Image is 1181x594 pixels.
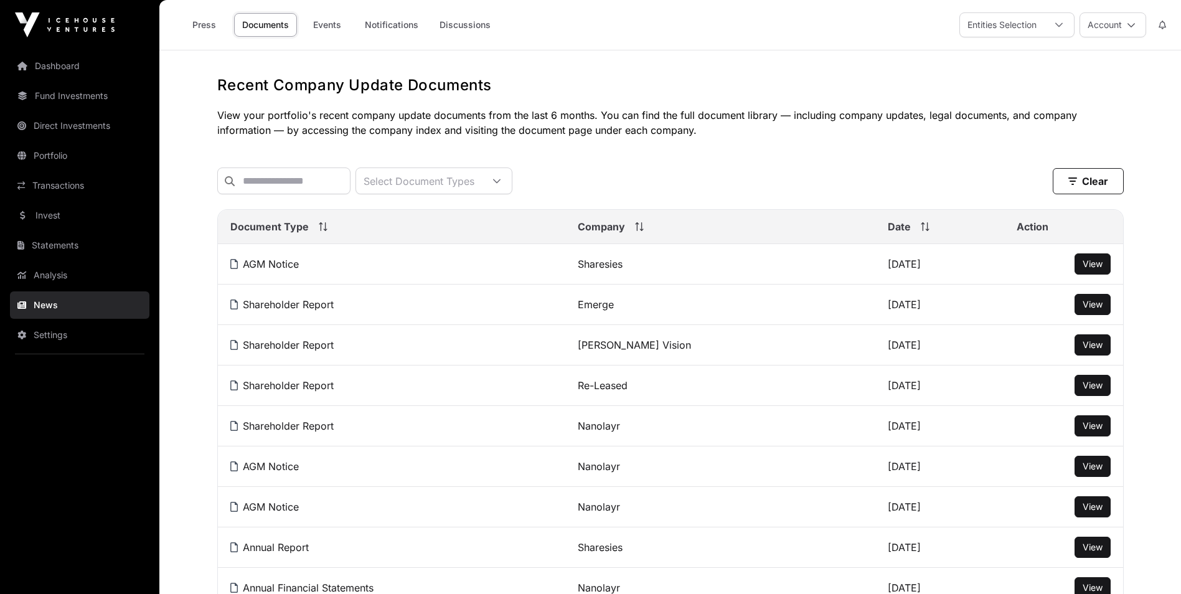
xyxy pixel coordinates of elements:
a: Analysis [10,262,149,289]
a: Shareholder Report [230,298,334,311]
button: View [1075,456,1111,477]
button: Account [1080,12,1146,37]
span: View [1083,420,1103,431]
span: Document Type [230,219,309,234]
td: [DATE] [875,527,1004,568]
a: Dashboard [10,52,149,80]
a: Discussions [431,13,499,37]
h1: Recent Company Update Documents [217,75,1124,95]
a: View [1083,420,1103,432]
button: View [1075,375,1111,396]
a: Nanolayr [578,501,620,513]
span: View [1083,380,1103,390]
a: View [1083,582,1103,594]
a: [PERSON_NAME] Vision [578,339,691,351]
a: View [1083,541,1103,554]
button: View [1075,334,1111,356]
a: Annual Financial Statements [230,582,374,594]
a: View [1083,379,1103,392]
td: [DATE] [875,325,1004,365]
img: Icehouse Ventures Logo [15,12,115,37]
a: View [1083,258,1103,270]
button: View [1075,294,1111,315]
a: View [1083,501,1103,513]
td: [DATE] [875,406,1004,446]
a: Direct Investments [10,112,149,139]
p: View your portfolio's recent company update documents from the last 6 months. You can find the fu... [217,108,1124,138]
a: News [10,291,149,319]
a: Events [302,13,352,37]
a: Sharesies [578,541,623,554]
a: Nanolayr [578,582,620,594]
a: Nanolayr [578,420,620,432]
a: Emerge [578,298,614,311]
span: View [1083,582,1103,593]
span: Date [888,219,911,234]
span: Company [578,219,625,234]
td: [DATE] [875,365,1004,406]
a: Transactions [10,172,149,199]
a: View [1083,460,1103,473]
a: Portfolio [10,142,149,169]
a: Shareholder Report [230,379,334,392]
a: Shareholder Report [230,420,334,432]
div: Entities Selection [960,13,1044,37]
a: Shareholder Report [230,339,334,351]
a: AGM Notice [230,258,299,270]
button: Clear [1053,168,1124,194]
td: [DATE] [875,446,1004,487]
a: AGM Notice [230,460,299,473]
td: [DATE] [875,244,1004,285]
div: Select Document Types [356,168,482,194]
a: View [1083,339,1103,351]
span: View [1083,339,1103,350]
td: [DATE] [875,487,1004,527]
a: AGM Notice [230,501,299,513]
a: Fund Investments [10,82,149,110]
button: View [1075,537,1111,558]
span: View [1083,258,1103,269]
span: Action [1017,219,1048,234]
button: View [1075,415,1111,436]
a: Nanolayr [578,460,620,473]
span: View [1083,542,1103,552]
a: View [1083,298,1103,311]
a: Re-Leased [578,379,628,392]
a: Settings [10,321,149,349]
a: Sharesies [578,258,623,270]
a: Statements [10,232,149,259]
span: View [1083,501,1103,512]
span: View [1083,461,1103,471]
a: Press [179,13,229,37]
a: Documents [234,13,297,37]
a: Annual Report [230,541,309,554]
a: Invest [10,202,149,229]
span: View [1083,299,1103,309]
button: View [1075,496,1111,517]
td: [DATE] [875,285,1004,325]
a: Notifications [357,13,426,37]
button: View [1075,253,1111,275]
